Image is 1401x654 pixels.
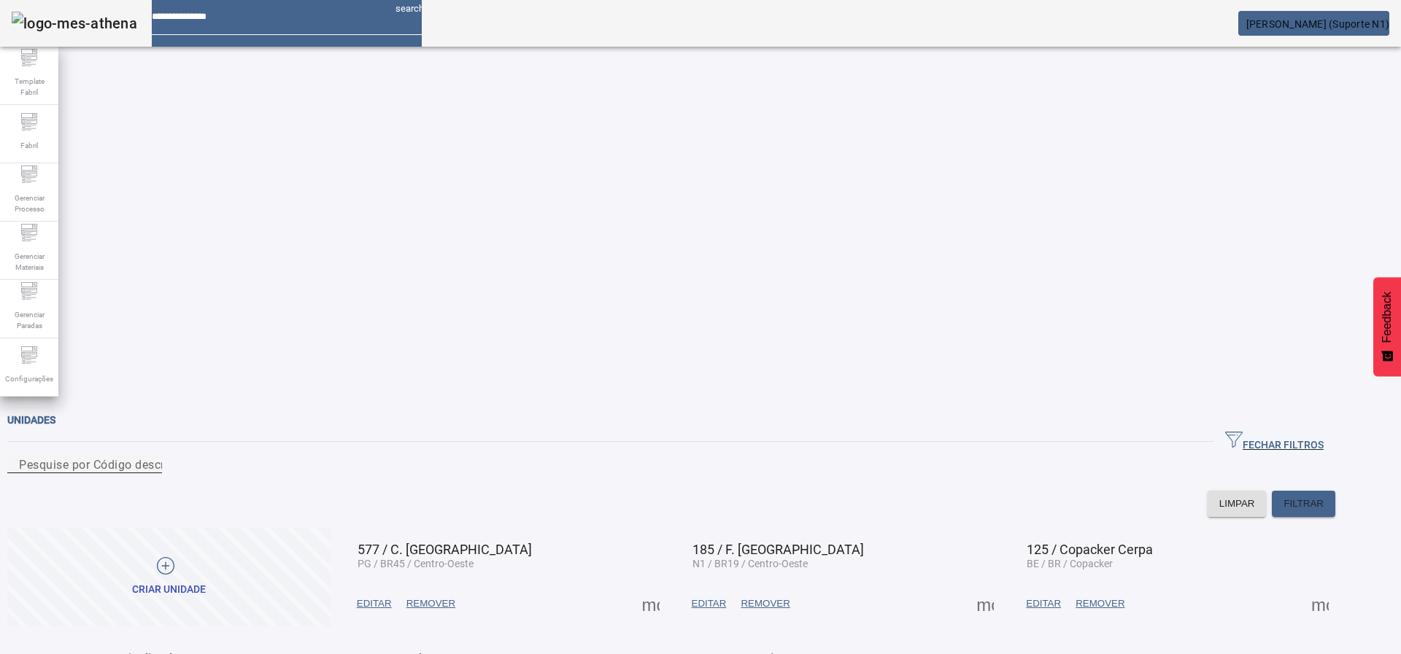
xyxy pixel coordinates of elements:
[406,596,455,611] span: REMOVER
[1373,277,1401,376] button: Feedback - Mostrar pesquisa
[1027,558,1113,569] span: BE / BR / Copacker
[684,591,734,617] button: EDITAR
[132,583,206,597] div: Criar unidade
[358,558,474,569] span: PG / BR45 / Centro-Oeste
[16,136,42,155] span: Fabril
[1307,591,1333,617] button: Mais
[7,414,55,426] span: Unidades
[358,542,532,557] span: 577 / C. [GEOGRAPHIC_DATA]
[1284,497,1324,511] span: FILTRAR
[741,596,790,611] span: REMOVER
[733,591,797,617] button: REMOVER
[7,188,51,219] span: Gerenciar Processo
[972,591,998,617] button: Mais
[19,457,235,471] mat-label: Pesquise por Código descrição ou sigla
[1219,497,1255,511] span: LIMPAR
[692,596,727,611] span: EDITAR
[350,591,399,617] button: EDITAR
[1026,596,1061,611] span: EDITAR
[1019,591,1068,617] button: EDITAR
[399,591,463,617] button: REMOVER
[1213,429,1335,455] button: FECHAR FILTROS
[1272,491,1335,517] button: FILTRAR
[7,305,51,335] span: Gerenciar Paradas
[1225,431,1324,453] span: FECHAR FILTROS
[1027,542,1153,557] span: 125 / Copacker Cerpa
[1208,491,1267,517] button: LIMPAR
[1246,18,1390,30] span: [PERSON_NAME] (Suporte N1)
[7,71,51,102] span: Template Fabril
[12,12,137,35] img: logo-mes-athena
[1076,596,1124,611] span: REMOVER
[1381,292,1394,343] span: Feedback
[1,369,58,389] span: Configurações
[1068,591,1132,617] button: REMOVER
[7,528,331,626] button: Criar unidade
[357,596,392,611] span: EDITAR
[638,591,664,617] button: Mais
[692,558,808,569] span: N1 / BR19 / Centro-Oeste
[7,246,51,277] span: Gerenciar Materiais
[692,542,864,557] span: 185 / F. [GEOGRAPHIC_DATA]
